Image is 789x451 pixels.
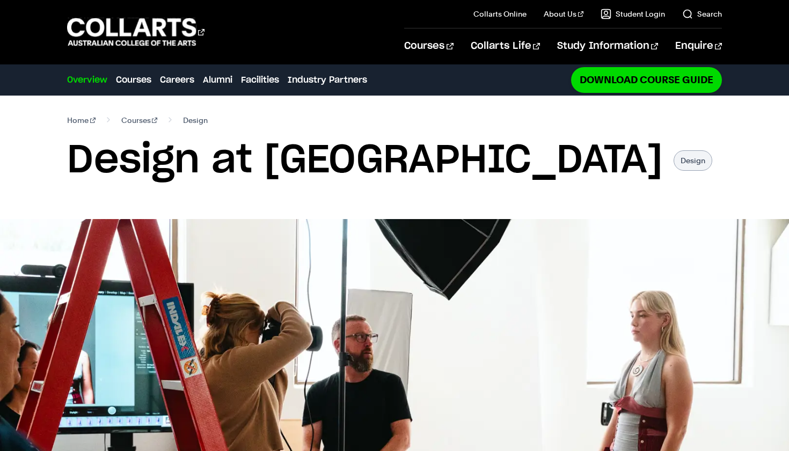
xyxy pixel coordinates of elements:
a: Careers [160,74,194,86]
a: Facilities [241,74,279,86]
div: Go to homepage [67,17,204,47]
a: Courses [116,74,151,86]
a: Enquire [675,28,722,64]
h1: Design at [GEOGRAPHIC_DATA] [67,136,663,185]
a: Student Login [601,9,665,19]
p: Design [674,150,712,171]
a: Overview [67,74,107,86]
a: Collarts Life [471,28,540,64]
a: Download Course Guide [571,67,722,92]
a: Study Information [557,28,658,64]
a: Collarts Online [473,9,527,19]
a: Alumni [203,74,232,86]
a: Industry Partners [288,74,367,86]
a: About Us [544,9,583,19]
a: Courses [121,113,158,128]
a: Courses [404,28,453,64]
a: Home [67,113,96,128]
a: Search [682,9,722,19]
span: Design [183,113,208,128]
